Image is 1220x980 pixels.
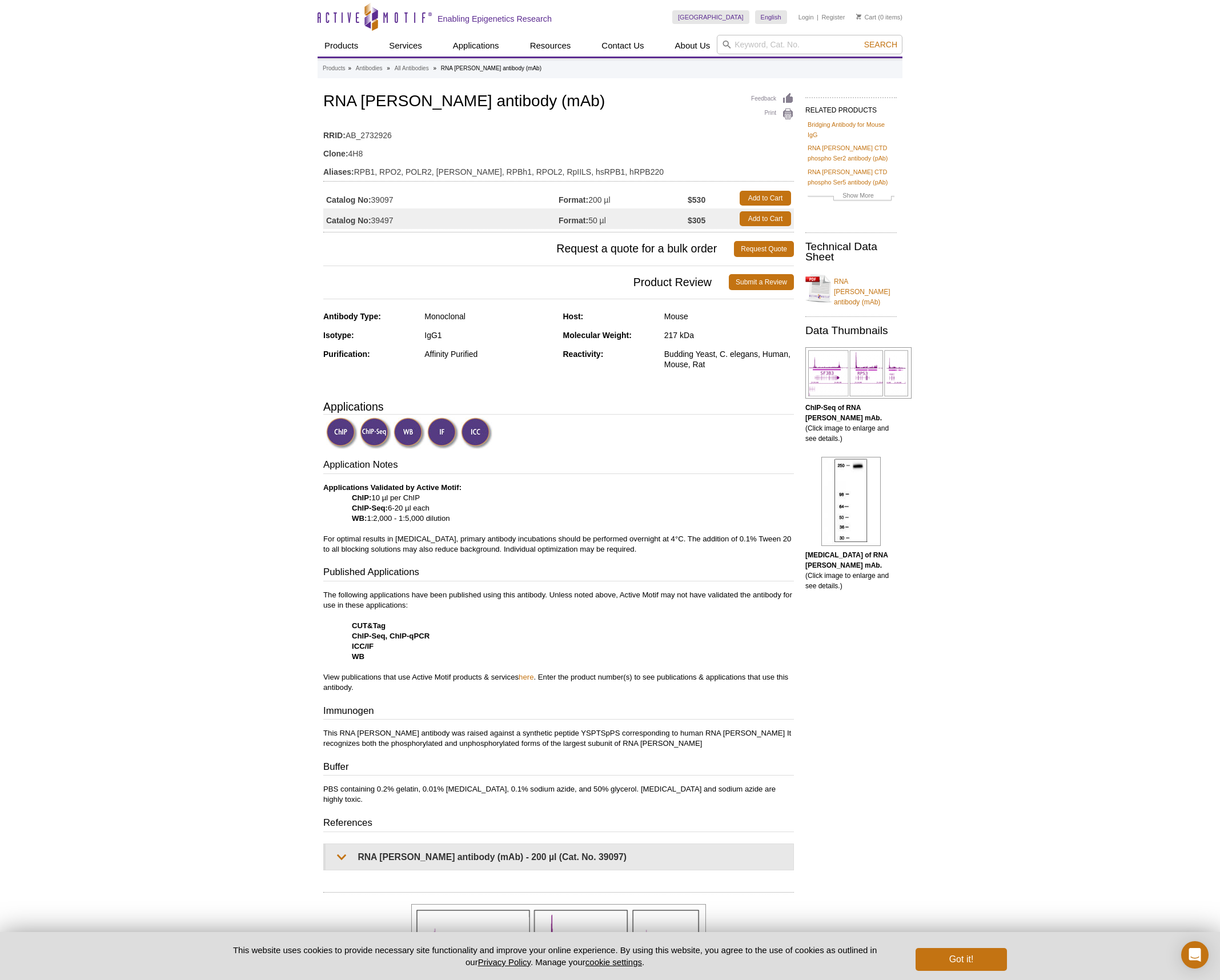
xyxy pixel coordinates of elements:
div: Affinity Purified [424,349,554,359]
strong: Isotype: [323,331,354,340]
button: Search [861,39,901,50]
a: Bridging Antibody for Mouse IgG [808,119,894,140]
img: ChIP Validated [326,417,358,449]
a: Services [382,35,429,57]
a: Show More [808,190,894,203]
td: 39097 [323,188,559,208]
a: [GEOGRAPHIC_DATA] [672,10,749,24]
a: Add to Cart [740,191,791,206]
img: RNA pol II antibody (mAb) tested by ChIP-Seq. [805,347,912,399]
a: Products [323,63,345,74]
img: Your Cart [856,14,861,19]
td: 50 µl [559,208,688,229]
strong: WB [352,652,364,661]
input: Keyword, Cat. No. [717,35,902,54]
img: Immunocytochemistry Validated [461,417,492,449]
h1: RNA [PERSON_NAME] antibody (mAb) [323,93,794,112]
strong: Host: [563,312,584,321]
h2: Enabling Epigenetics Research [438,14,552,24]
td: 4H8 [323,142,794,160]
h3: Application Notes [323,458,794,474]
strong: Format: [559,195,588,205]
div: Budding Yeast, C. elegans, Human, Mouse, Rat [664,349,794,369]
h3: References [323,816,794,832]
div: Open Intercom Messenger [1181,941,1209,969]
a: English [755,10,787,24]
strong: ChIP: [352,493,371,502]
a: RNA [PERSON_NAME] antibody (mAb) [805,270,897,307]
span: Search [864,40,897,49]
button: Got it! [916,948,1007,971]
a: Applications [446,35,506,57]
td: AB_2732926 [323,123,794,142]
p: The following applications have been published using this antibody. Unless noted above, Active Mo... [323,590,794,693]
a: Print [751,108,794,121]
a: Products [318,35,365,57]
td: 39497 [323,208,559,229]
p: This website uses cookies to provide necessary site functionality and improve your online experie... [213,944,897,968]
strong: Purification: [323,350,370,359]
div: IgG1 [424,330,554,340]
div: 217 kDa [664,330,794,340]
p: (Click image to enlarge and see details.) [805,403,897,444]
span: Request a quote for a bulk order [323,241,734,257]
strong: CUT&Tag [352,621,386,630]
a: RNA [PERSON_NAME] CTD phospho Ser2 antibody (pAb) [808,143,894,163]
p: 10 µl per ChIP 6-20 µl each 1:2,000 - 1:5,000 dilution For optimal results in [MEDICAL_DATA], pri... [323,483,794,555]
strong: Reactivity: [563,350,604,359]
a: Login [798,13,814,21]
strong: Antibody Type: [323,312,381,321]
b: ChIP-Seq of RNA [PERSON_NAME] mAb. [805,404,882,422]
strong: ICC/IF [352,642,374,650]
b: [MEDICAL_DATA] of RNA [PERSON_NAME] mAb. [805,551,888,569]
a: here [519,673,533,681]
strong: $530 [688,195,705,205]
a: Antibodies [356,63,383,74]
strong: Aliases: [323,167,354,177]
a: Request Quote [734,241,794,257]
b: Applications Validated by Active Motif: [323,483,461,492]
a: Privacy Policy [478,957,531,967]
strong: RRID: [323,130,346,140]
li: (0 items) [856,10,902,24]
h3: Applications [323,398,794,415]
a: Submit a Review [729,274,794,290]
strong: $305 [688,215,705,226]
h2: RELATED PRODUCTS [805,97,897,118]
button: cookie settings [585,957,642,967]
li: » [348,65,351,71]
a: RNA [PERSON_NAME] CTD phospho Ser5 antibody (pAb) [808,167,894,187]
a: Resources [523,35,578,57]
td: RPB1, RPO2, POLR2, [PERSON_NAME], RPBh1, RPOL2, RpIILS, hsRPB1, hRPB220 [323,160,794,178]
span: Product Review [323,274,729,290]
p: This RNA [PERSON_NAME] antibody was raised against a synthetic peptide YSPTSpPS corresponding to ... [323,728,794,749]
p: (Click image to enlarge and see details.) [805,550,897,591]
div: Mouse [664,311,794,322]
strong: Format: [559,215,588,226]
a: Add to Cart [740,211,791,226]
strong: ChIP-Seq: [352,504,388,512]
a: Contact Us [595,35,651,57]
li: » [433,65,436,71]
strong: Molecular Weight: [563,331,632,340]
h3: Buffer [323,760,794,776]
li: RNA [PERSON_NAME] antibody (mAb) [441,65,541,71]
h2: Data Thumbnails [805,326,897,336]
summary: RNA [PERSON_NAME] antibody (mAb) - 200 µl (Cat. No. 39097) [326,844,793,870]
a: Register [821,13,845,21]
img: Immunofluorescence Validated [427,417,459,449]
a: About Us [668,35,717,57]
li: | [817,10,818,24]
strong: Catalog No: [326,195,371,205]
p: PBS containing 0.2% gelatin, 0.01% [MEDICAL_DATA], 0.1% sodium azide, and 50% glycerol. [MEDICAL_... [323,784,794,805]
h3: Published Applications [323,565,794,581]
strong: ChIP-Seq, ChIP-qPCR [352,632,430,640]
a: Cart [856,13,876,21]
strong: Clone: [323,148,348,159]
td: 200 µl [559,188,688,208]
strong: WB: [352,514,367,523]
img: Western Blot Validated [394,417,425,449]
li: » [387,65,390,71]
img: RNA pol II antibody (mAb) tested by Western blot. [821,457,881,546]
h3: Immunogen [323,704,794,720]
